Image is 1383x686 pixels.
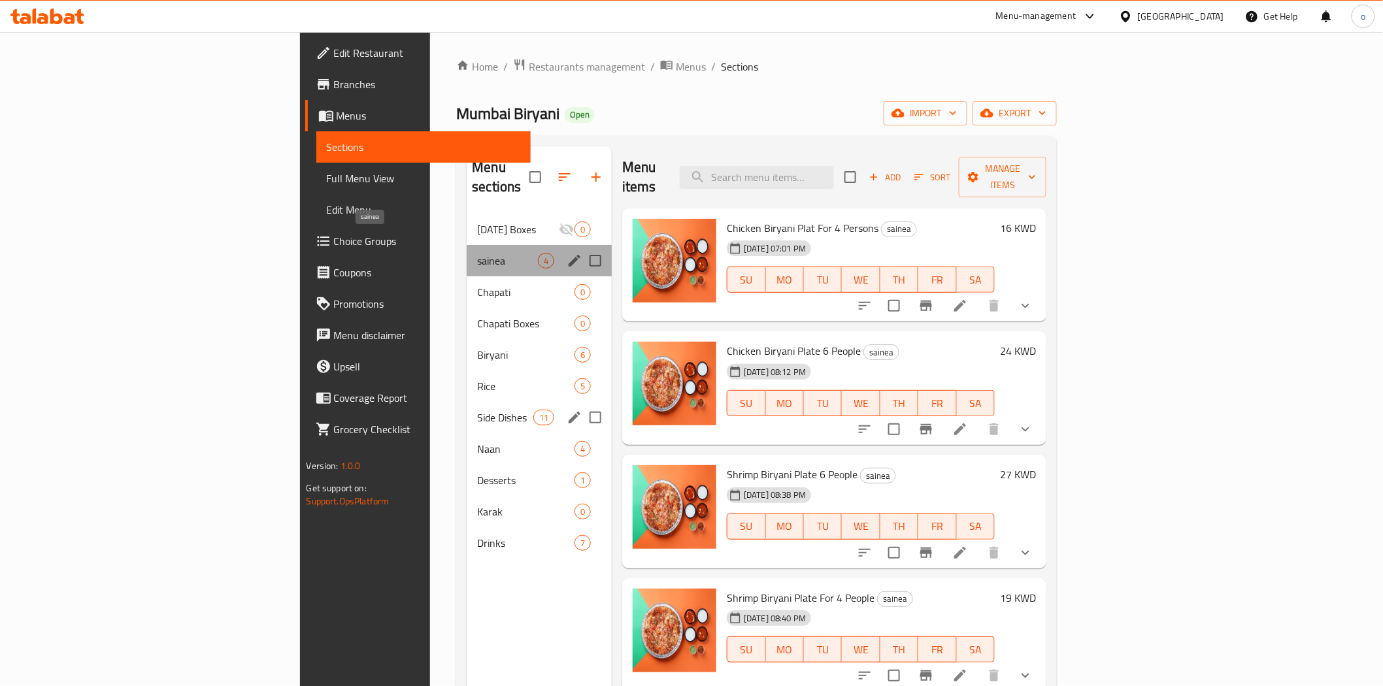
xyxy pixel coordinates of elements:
[739,242,811,255] span: [DATE] 07:01 PM
[957,267,995,293] button: SA
[575,286,590,299] span: 0
[962,517,990,536] span: SA
[978,290,1010,321] button: delete
[477,410,533,425] span: Side Dishes
[771,517,799,536] span: MO
[952,668,968,683] a: Edit menu item
[565,408,584,427] button: edit
[880,292,908,319] span: Select to update
[575,349,590,361] span: 6
[575,223,590,236] span: 0
[633,465,716,549] img: Shrimp Biryani Plate 6 People
[467,433,612,465] div: Naan4
[467,208,612,564] nav: Menu sections
[539,255,554,267] span: 4
[575,474,590,487] span: 1
[962,394,990,413] span: SA
[804,390,842,416] button: TU
[847,394,875,413] span: WE
[327,139,520,155] span: Sections
[771,270,799,289] span: MO
[477,504,575,519] div: Karak
[305,37,531,69] a: Edit Restaurant
[849,414,880,445] button: sort-choices
[622,157,664,197] h2: Menu items
[305,225,531,257] a: Choice Groups
[924,270,951,289] span: FR
[978,537,1010,568] button: delete
[467,245,612,276] div: sainea4edit
[766,390,804,416] button: MO
[924,640,951,659] span: FR
[739,489,811,501] span: [DATE] 08:38 PM
[575,380,590,393] span: 5
[305,382,531,414] a: Coverage Report
[978,414,1010,445] button: delete
[327,202,520,218] span: Edit Menu
[1000,589,1036,607] h6: 19 KWD
[952,545,968,561] a: Edit menu item
[633,219,716,302] img: Chicken Biryani Plat For 4 Persons
[969,161,1036,193] span: Manage items
[305,100,531,131] a: Menus
[533,410,554,425] div: items
[337,108,520,123] span: Menus
[881,221,917,237] div: sainea
[739,366,811,378] span: [DATE] 08:12 PM
[727,465,858,484] span: Shrimp Biryani Plate 6 People
[842,267,880,293] button: WE
[842,514,880,540] button: WE
[880,636,918,662] button: TH
[837,163,864,191] span: Select section
[886,640,913,659] span: TH
[880,267,918,293] button: TH
[867,170,903,185] span: Add
[727,636,765,662] button: SU
[711,59,716,74] li: /
[886,270,913,289] span: TH
[864,167,906,188] span: Add item
[467,308,612,339] div: Chapati Boxes0
[680,166,834,189] input: search
[996,8,1076,24] div: Menu-management
[880,514,918,540] button: TH
[959,157,1046,197] button: Manage items
[842,390,880,416] button: WE
[660,58,706,75] a: Menus
[477,472,575,488] span: Desserts
[911,167,954,188] button: Sort
[633,589,716,672] img: Shrimp Biryani Plate For 4 People
[918,514,956,540] button: FR
[918,636,956,662] button: FR
[809,517,837,536] span: TU
[771,394,799,413] span: MO
[565,109,595,120] span: Open
[307,493,390,510] a: Support.OpsPlatform
[467,339,612,370] div: Biryani6
[334,45,520,61] span: Edit Restaurant
[727,514,765,540] button: SU
[529,59,645,74] span: Restaurants management
[575,347,591,363] div: items
[477,316,575,331] span: Chapati Boxes
[957,390,995,416] button: SA
[864,345,899,360] span: sainea
[952,298,968,314] a: Edit menu item
[467,370,612,402] div: Rice5
[334,233,520,249] span: Choice Groups
[910,414,942,445] button: Branch-specific-item
[1010,537,1041,568] button: show more
[575,316,591,331] div: items
[849,537,880,568] button: sort-choices
[957,636,995,662] button: SA
[305,69,531,100] a: Branches
[676,59,706,74] span: Menus
[513,58,645,75] a: Restaurants management
[809,394,837,413] span: TU
[467,276,612,308] div: Chapati0
[1010,414,1041,445] button: show more
[575,504,591,519] div: items
[918,390,956,416] button: FR
[341,457,361,474] span: 1.0.0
